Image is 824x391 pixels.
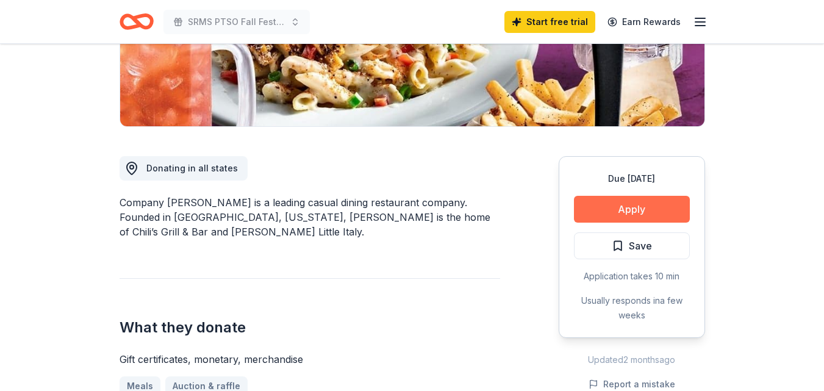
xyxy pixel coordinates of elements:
[600,11,688,33] a: Earn Rewards
[120,352,500,367] div: Gift certificates, monetary, merchandise
[574,293,690,323] div: Usually responds in a few weeks
[574,232,690,259] button: Save
[188,15,285,29] span: SRMS PTSO Fall Festival
[504,11,595,33] a: Start free trial
[574,269,690,284] div: Application takes 10 min
[120,195,500,239] div: Company [PERSON_NAME] is a leading casual dining restaurant company. Founded in [GEOGRAPHIC_DATA]...
[120,7,154,36] a: Home
[146,163,238,173] span: Donating in all states
[163,10,310,34] button: SRMS PTSO Fall Festival
[629,238,652,254] span: Save
[574,196,690,223] button: Apply
[120,318,500,337] h2: What they donate
[574,171,690,186] div: Due [DATE]
[559,353,705,367] div: Updated 2 months ago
